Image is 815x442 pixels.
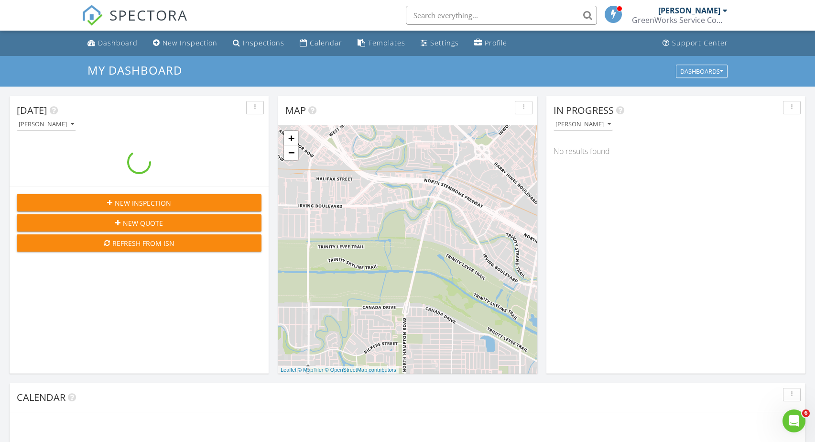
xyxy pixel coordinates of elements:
button: Dashboards [676,65,728,78]
a: Inspections [229,34,288,52]
a: New Inspection [149,34,221,52]
div: Templates [368,38,405,47]
span: New Inspection [115,198,171,208]
div: | [278,366,399,374]
span: Map [285,104,306,117]
div: Profile [485,38,507,47]
div: [PERSON_NAME] [19,121,74,128]
button: Refresh from ISN [17,234,261,252]
a: Settings [417,34,463,52]
span: Calendar [17,391,65,404]
button: New Inspection [17,194,261,211]
div: [PERSON_NAME] [555,121,611,128]
input: Search everything... [406,6,597,25]
a: Calendar [296,34,346,52]
div: [PERSON_NAME] [658,6,720,15]
a: Templates [354,34,409,52]
span: In Progress [554,104,614,117]
div: Dashboard [98,38,138,47]
a: Leaflet [281,367,296,373]
div: No results found [546,138,805,164]
span: SPECTORA [109,5,188,25]
a: © MapTiler [298,367,324,373]
span: 6 [802,409,810,417]
div: Settings [430,38,459,47]
a: © OpenStreetMap contributors [325,367,396,373]
a: Profile [470,34,511,52]
iframe: Intercom live chat [782,409,805,432]
div: GreenWorks Service Company [632,15,728,25]
a: Zoom in [284,131,298,145]
span: [DATE] [17,104,47,117]
div: Dashboards [680,68,723,75]
a: Zoom out [284,145,298,160]
div: Calendar [310,38,342,47]
button: [PERSON_NAME] [17,118,76,131]
img: The Best Home Inspection Software - Spectora [82,5,103,26]
button: New Quote [17,214,261,232]
div: Support Center [672,38,728,47]
div: New Inspection [163,38,217,47]
a: Support Center [659,34,732,52]
span: New Quote [123,218,163,228]
div: Inspections [243,38,284,47]
div: Refresh from ISN [24,238,254,248]
a: Dashboard [84,34,141,52]
span: My Dashboard [87,62,182,78]
a: SPECTORA [82,13,188,33]
button: [PERSON_NAME] [554,118,613,131]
